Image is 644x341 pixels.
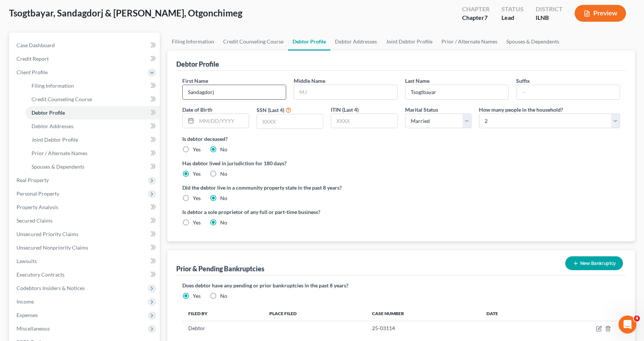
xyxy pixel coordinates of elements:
[405,85,509,99] input: --
[219,33,288,51] a: Credit Counseling Course
[11,214,160,227] a: Secured Claims
[11,227,160,241] a: Unsecured Priority Claims
[11,241,160,254] a: Unsecured Nonpriority Claims
[17,258,37,264] span: Lawsuits
[565,256,623,270] button: New Bankruptcy
[17,69,48,75] span: Client Profile
[331,114,397,128] input: XXXX
[182,306,263,321] th: Filed By
[366,306,480,321] th: Case Number
[331,106,359,114] label: ITIN (Last 4)
[405,106,438,114] label: Marital Status
[176,264,264,273] div: Prior & Pending Bankruptcies
[193,146,201,153] label: Yes
[618,316,636,334] iframe: Intercom live chat
[17,325,50,332] span: Miscellaneous
[26,120,160,133] a: Debtor Addresses
[176,60,219,69] div: Debtor Profile
[220,170,227,178] label: No
[26,160,160,173] a: Spouses & Dependents
[17,55,49,62] span: Credit Report
[17,42,55,48] span: Case Dashboard
[182,321,263,335] td: Debtor
[26,133,160,147] a: Joint Debtor Profile
[182,77,208,85] label: First Name
[17,231,78,237] span: Unsecured Priority Claims
[11,254,160,268] a: Lawsuits
[26,147,160,160] a: Prior / Alternate Names
[536,5,563,13] div: District
[32,136,78,143] span: Joint Debtor Profile
[257,106,284,114] label: SSN (Last 4)
[11,268,160,281] a: Executory Contracts
[462,13,489,22] div: Chapter
[32,82,74,89] span: Filing Information
[182,184,620,191] label: Did the debtor live in a community property state in the past 8 years?
[366,321,480,335] td: 25-03114
[294,85,397,99] input: M.I
[32,150,87,156] span: Prior / Alternate Names
[437,33,502,51] a: Prior / Alternate Names
[197,114,249,128] input: MM/DD/YYYY
[11,52,160,66] a: Credit Report
[32,109,65,116] span: Debtor Profile
[17,285,85,291] span: Codebtors Insiders & Notices
[182,135,620,143] label: Is debtor deceased?
[17,244,88,251] span: Unsecured Nonpriority Claims
[220,292,227,300] label: No
[182,208,397,216] label: Is debtor a sole proprietor of any full or part-time business?
[17,190,59,197] span: Personal Property
[9,7,242,18] span: Tsogtbayar, Sandagdorj & [PERSON_NAME], Otgonchimeg
[26,106,160,120] a: Debtor Profile
[484,14,488,21] span: 7
[501,5,524,13] div: Status
[32,96,92,102] span: Credit Counseling Course
[17,204,58,210] span: Property Analysis
[26,93,160,106] a: Credit Counseling Course
[502,33,564,51] a: Spouses & Dependents
[330,33,381,51] a: Debtor Addresses
[462,5,489,13] div: Chapter
[182,106,212,114] label: Date of Birth
[17,298,34,305] span: Income
[182,281,620,289] label: Does debtor have any pending or prior bankruptcies in the past 8 years?
[575,5,626,22] button: Preview
[480,306,542,321] th: Date
[257,114,323,129] input: XXXX
[193,219,201,226] label: Yes
[11,39,160,52] a: Case Dashboard
[294,77,325,85] label: Middle Name
[263,306,366,321] th: Place Filed
[17,271,65,278] span: Executory Contracts
[32,123,74,129] span: Debtor Addresses
[182,159,620,167] label: Has debtor lived in jurisdiction for 180 days?
[479,106,563,114] label: How many people in the household?
[536,13,563,22] div: ILNB
[501,13,524,22] div: Lead
[17,312,38,318] span: Expenses
[26,79,160,93] a: Filing Information
[220,219,227,226] label: No
[220,194,227,202] label: No
[193,292,201,300] label: Yes
[405,77,429,85] label: Last Name
[193,194,201,202] label: Yes
[17,217,53,224] span: Secured Claims
[381,33,437,51] a: Joint Debtor Profile
[17,177,49,183] span: Real Property
[183,85,286,99] input: --
[220,146,227,153] label: No
[32,163,84,170] span: Spouses & Dependents
[193,170,201,178] label: Yes
[634,316,640,322] span: 4
[516,85,620,99] input: --
[516,77,530,85] label: Suffix
[11,200,160,214] a: Property Analysis
[288,33,330,51] a: Debtor Profile
[167,33,219,51] a: Filing Information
